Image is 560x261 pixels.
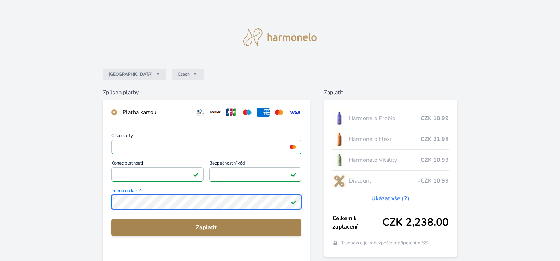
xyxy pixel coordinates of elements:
[178,71,190,77] span: Czech
[111,195,301,209] input: Jméno na kartěPlatné pole
[288,108,301,117] img: visa.svg
[341,239,431,247] span: Transakce je zabezpečena připojením SSL
[103,88,310,97] h6: Způsob platby
[332,172,346,190] img: discount-lo.png
[332,130,346,148] img: CLEAN_FLEXI_se_stinem_x-hi_(1)-lo.jpg
[111,219,301,236] button: Zaplatit
[111,161,204,167] span: Konec platnosti
[349,156,420,164] span: Harmonelo Vitality
[103,69,166,80] button: [GEOGRAPHIC_DATA]
[193,172,199,177] img: Platné pole
[209,108,222,117] img: discover.svg
[193,108,206,117] img: diners.svg
[420,114,449,123] span: CZK 10.99
[111,189,301,195] span: Jméno na kartě
[371,194,409,203] a: Ukázat vše (2)
[108,71,153,77] span: [GEOGRAPHIC_DATA]
[114,142,298,152] iframe: Iframe pro číslo karty
[241,108,254,117] img: maestro.svg
[332,151,346,169] img: CLEAN_VITALITY_se_stinem_x-lo.jpg
[418,177,449,185] span: -CZK 10.99
[209,161,301,167] span: Bezpečnostní kód
[212,170,298,179] iframe: Iframe pro bezpečnostní kód
[257,108,270,117] img: amex.svg
[272,108,285,117] img: mc.svg
[382,216,449,229] span: CZK 2,238.00
[324,88,457,97] h6: Zaplatit
[123,108,188,117] div: Platba kartou
[349,135,420,143] span: Harmonelo Flexi
[420,156,449,164] span: CZK 10.99
[349,114,420,123] span: Harmonelo Probio
[332,214,382,231] span: Celkem k zaplacení
[172,69,204,80] button: Czech
[420,135,449,143] span: CZK 21.98
[114,170,200,179] iframe: Iframe pro datum vypršení platnosti
[332,109,346,127] img: CLEAN_PROBIO_se_stinem_x-lo.jpg
[291,199,296,205] img: Platné pole
[111,134,301,140] span: Číslo karty
[225,108,238,117] img: jcb.svg
[243,28,317,46] img: logo.svg
[291,172,296,177] img: Platné pole
[288,144,297,150] img: mc
[117,223,296,232] span: Zaplatit
[349,177,418,185] span: Discount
